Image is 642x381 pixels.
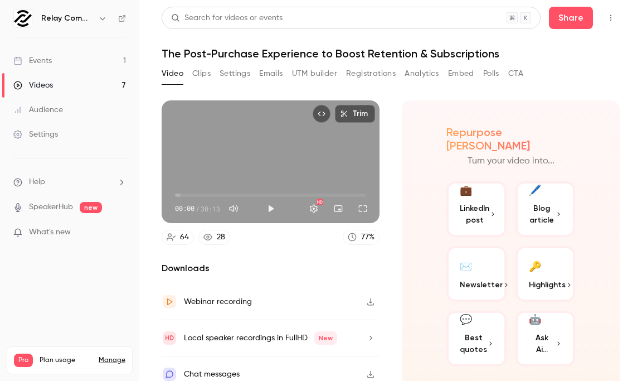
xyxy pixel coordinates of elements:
div: Search for videos or events [171,12,283,24]
button: Trim [335,105,375,123]
span: What's new [29,226,71,238]
h2: Repurpose [PERSON_NAME] [446,126,575,152]
span: Plan usage [40,356,92,365]
button: Clips [192,65,211,83]
button: Embed [448,65,474,83]
button: Share [549,7,593,29]
a: 28 [198,230,230,245]
span: Pro [14,354,33,367]
span: Blog article [529,202,556,226]
button: Full screen [352,197,374,220]
button: Video [162,65,183,83]
span: 30:13 [201,204,220,214]
div: Local speaker recordings in FullHD [184,331,337,345]
button: CTA [508,65,523,83]
button: Settings [303,197,325,220]
h1: The Post-Purchase Experience to Boost Retention & Subscriptions [162,47,620,60]
button: Embed video [313,105,330,123]
div: 28 [217,232,225,243]
h6: Relay Commerce [41,13,94,24]
img: Relay Commerce [14,9,32,27]
span: LinkedIn post [460,202,489,226]
button: 🔑Highlights [515,246,576,302]
div: Events [13,55,52,66]
a: SpeakerHub [29,201,73,213]
div: Chat messages [184,368,240,381]
a: 64 [162,230,194,245]
span: Best quotes [460,332,487,355]
button: 💼LinkedIn post [446,181,507,237]
div: Audience [13,104,63,115]
div: HD [317,199,323,205]
p: Turn your video into... [468,155,555,168]
div: 64 [180,232,189,243]
span: 00:00 [175,204,194,214]
button: 🖊️Blog article [515,181,576,237]
button: Analytics [405,65,439,83]
span: / [196,204,200,214]
div: ✉️ [460,257,472,274]
span: Highlights [529,279,566,291]
div: Webinar recording [184,295,252,308]
div: 💼 [460,183,472,198]
button: Top Bar Actions [602,9,620,27]
div: 🖊️ [529,183,541,198]
div: 💬 [460,312,472,327]
h2: Downloads [162,262,380,275]
div: 🔑 [529,257,541,274]
div: Settings [13,129,58,140]
div: 🤖 [529,312,541,327]
span: new [80,202,102,213]
div: 77 % [361,232,374,243]
button: Play [260,197,282,220]
button: 💬Best quotes [446,311,507,366]
button: Emails [259,65,283,83]
li: help-dropdown-opener [13,176,126,188]
div: Videos [13,80,53,91]
span: Newsletter [460,279,503,291]
a: Manage [99,356,125,365]
button: Settings [220,65,250,83]
button: Polls [483,65,499,83]
span: Help [29,176,45,188]
button: Turn on miniplayer [327,197,349,220]
button: UTM builder [292,65,337,83]
button: Mute [222,197,245,220]
button: ✉️Newsletter [446,246,507,302]
button: Registrations [346,65,396,83]
span: New [314,331,337,345]
a: 77% [343,230,380,245]
span: Ask Ai... [529,332,556,355]
div: 00:00 [175,204,220,214]
button: 🤖Ask Ai... [515,311,576,366]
